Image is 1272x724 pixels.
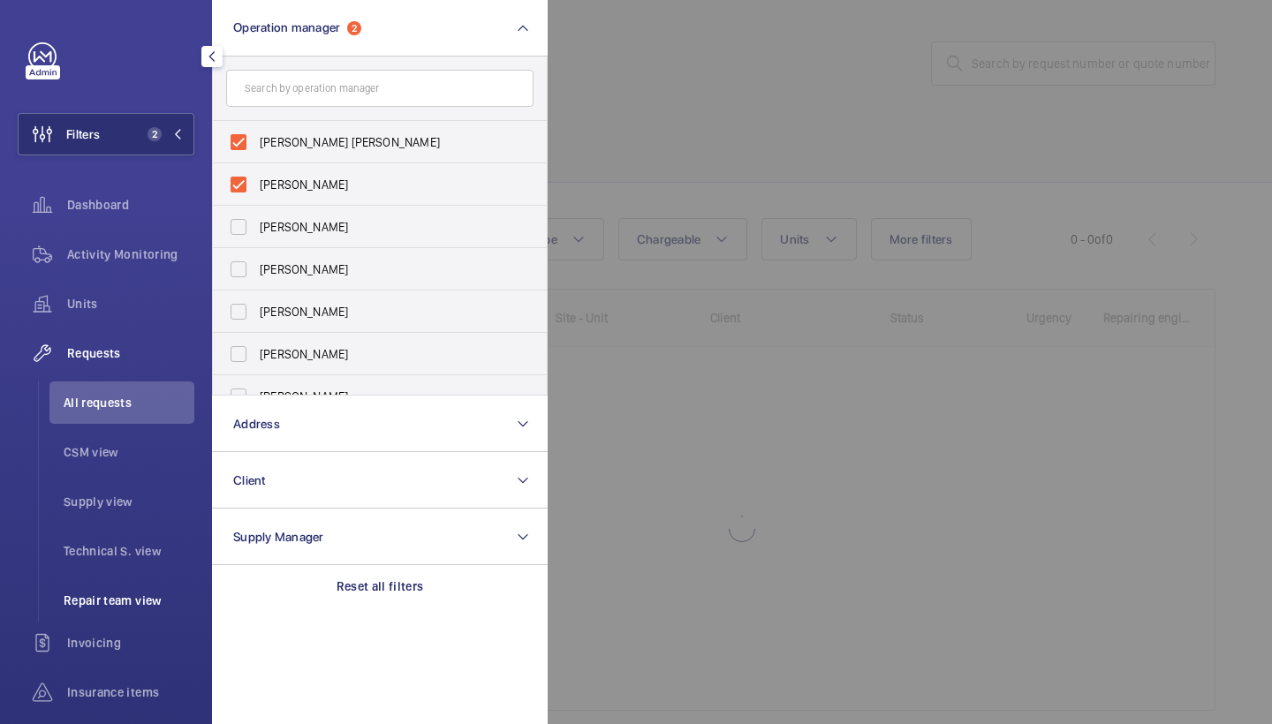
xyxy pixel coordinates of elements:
span: Supply view [64,493,194,510]
span: Invoicing [67,634,194,652]
span: All requests [64,394,194,411]
button: Filters2 [18,113,194,155]
span: Filters [66,125,100,143]
span: Technical S. view [64,542,194,560]
span: Repair team view [64,592,194,609]
span: Dashboard [67,196,194,214]
span: Insurance items [67,683,194,701]
span: Requests [67,344,194,362]
span: Units [67,295,194,313]
span: Activity Monitoring [67,245,194,263]
span: 2 [148,127,162,141]
span: CSM view [64,443,194,461]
